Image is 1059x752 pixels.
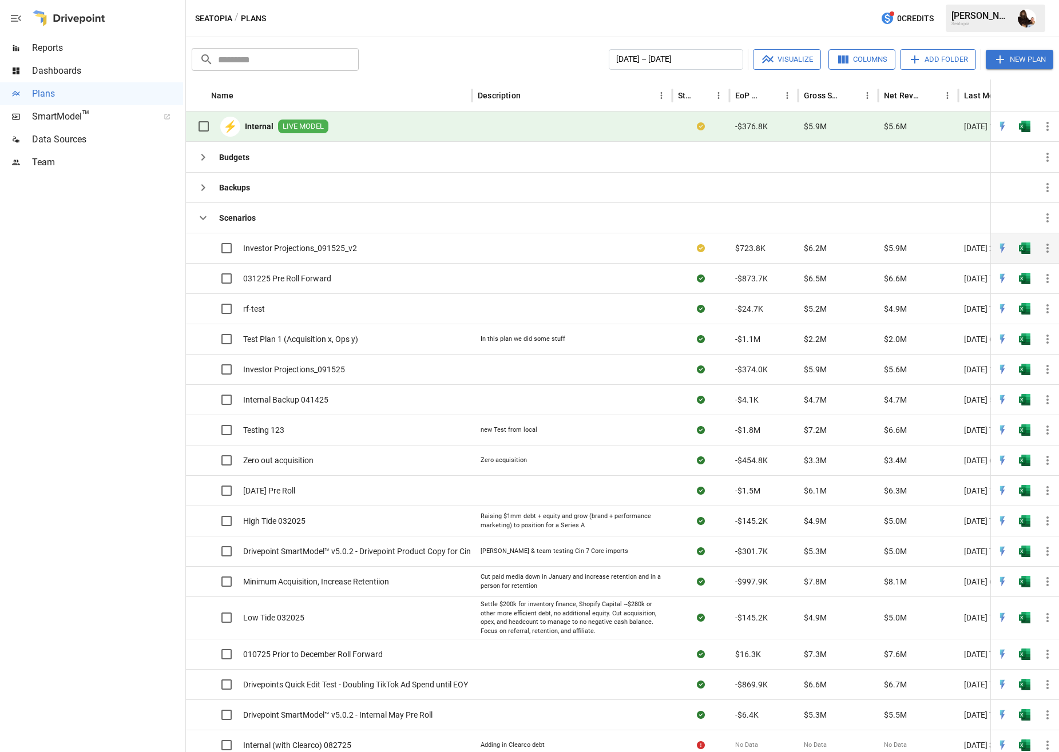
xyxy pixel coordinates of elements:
[220,117,240,137] div: ⚡
[481,456,527,465] div: Zero acquisition
[1019,739,1030,751] img: excel-icon.76473adf.svg
[1043,87,1059,104] button: Sort
[32,110,151,124] span: SmartModel
[32,133,183,146] span: Data Sources
[884,612,907,623] span: $5.0M
[243,303,265,315] span: rf-test
[735,612,768,623] span: -$145.2K
[697,612,705,623] div: Sync complete
[884,455,907,466] span: $3.4M
[997,709,1008,721] img: quick-edit-flash.b8aec18c.svg
[900,49,976,70] button: Add Folder
[697,679,705,690] div: Sync complete
[697,546,705,557] div: Sync complete
[804,273,827,284] span: $6.5M
[997,679,1008,690] img: quick-edit-flash.b8aec18c.svg
[884,485,907,496] span: $6.3M
[884,648,907,660] span: $7.6M
[1019,242,1030,254] div: Open in Excel
[804,455,827,466] span: $3.3M
[1019,242,1030,254] img: excel-icon.76473adf.svg
[243,679,468,690] span: Drivepoints Quick Edit Test - Doubling TikTok Ad Spend until EOY
[1019,546,1030,557] img: excel-icon.76473adf.svg
[997,739,1008,751] img: quick-edit-flash.b8aec18c.svg
[804,709,827,721] span: $5.3M
[278,121,328,132] span: LIVE MODEL
[1019,485,1030,496] div: Open in Excel
[997,709,1008,721] div: Open in Quick Edit
[997,121,1008,132] div: Open in Quick Edit
[804,91,842,100] div: Gross Sales
[1019,303,1030,315] img: excel-icon.76473adf.svg
[804,612,827,623] span: $4.9M
[884,333,907,345] span: $2.0M
[735,303,763,315] span: -$24.7K
[763,87,779,104] button: Sort
[697,485,705,496] div: Sync complete
[804,679,827,690] span: $6.6M
[1019,394,1030,405] img: excel-icon.76473adf.svg
[481,741,545,750] div: Adding in Clearco debt
[804,394,827,405] span: $4.7M
[735,709,759,721] span: -$6.4K
[735,121,768,132] span: -$376.8K
[735,424,760,436] span: -$1.8M
[697,333,705,345] div: Sync complete
[939,87,955,104] button: Net Revenue column menu
[997,546,1008,557] div: Open in Quick Edit
[245,121,273,132] b: Internal
[997,576,1008,587] div: Open in Quick Edit
[804,364,827,375] span: $5.9M
[1019,333,1030,345] img: excel-icon.76473adf.svg
[243,364,345,375] span: Investor Projections_091525
[32,41,183,55] span: Reports
[804,121,827,132] span: $5.9M
[243,648,383,660] span: 010725 Prior to December Roll Forward
[481,335,565,344] div: In this plan we did some stuff
[735,394,759,405] span: -$4.1K
[481,547,628,556] div: [PERSON_NAME] & team testing Cin 7 Core imports
[697,455,705,466] div: Sync complete
[997,364,1008,375] img: quick-edit-flash.b8aec18c.svg
[1019,485,1030,496] img: excel-icon.76473adf.svg
[884,741,907,750] span: No Data
[1019,515,1030,527] img: excel-icon.76473adf.svg
[884,91,922,100] div: Net Revenue
[697,273,705,284] div: Sync complete
[211,91,233,100] div: Name
[1019,364,1030,375] div: Open in Excel
[735,455,768,466] span: -$454.8K
[997,394,1008,405] img: quick-edit-flash.b8aec18c.svg
[997,424,1008,436] img: quick-edit-flash.b8aec18c.svg
[1019,679,1030,690] img: excel-icon.76473adf.svg
[243,455,314,466] span: Zero out acquisition
[481,572,664,590] div: Cut paid media down in January and increase retention and in a person for retention
[478,91,521,100] div: Description
[1019,424,1030,436] div: Open in Excel
[828,49,895,70] button: Columns
[522,87,538,104] button: Sort
[1019,612,1030,623] div: Open in Excel
[1019,121,1030,132] img: excel-icon.76473adf.svg
[243,273,331,284] span: 031225 Pre Roll Forward
[997,364,1008,375] div: Open in Quick Edit
[804,333,827,345] span: $2.2M
[997,242,1008,254] img: quick-edit-flash.b8aec18c.svg
[735,242,766,254] span: $723.8K
[1019,424,1030,436] img: excel-icon.76473adf.svg
[735,273,768,284] span: -$873.7K
[695,87,711,104] button: Sort
[243,424,284,436] span: Testing 123
[997,679,1008,690] div: Open in Quick Edit
[997,739,1008,751] div: Open in Quick Edit
[1019,546,1030,557] div: Open in Excel
[997,242,1008,254] div: Open in Quick Edit
[735,546,768,557] span: -$301.7K
[997,333,1008,345] img: quick-edit-flash.b8aec18c.svg
[884,303,907,315] span: $4.9M
[997,394,1008,405] div: Open in Quick Edit
[1019,648,1030,660] div: Open in Excel
[235,87,251,104] button: Sort
[711,87,727,104] button: Status column menu
[997,303,1008,315] img: quick-edit-flash.b8aec18c.svg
